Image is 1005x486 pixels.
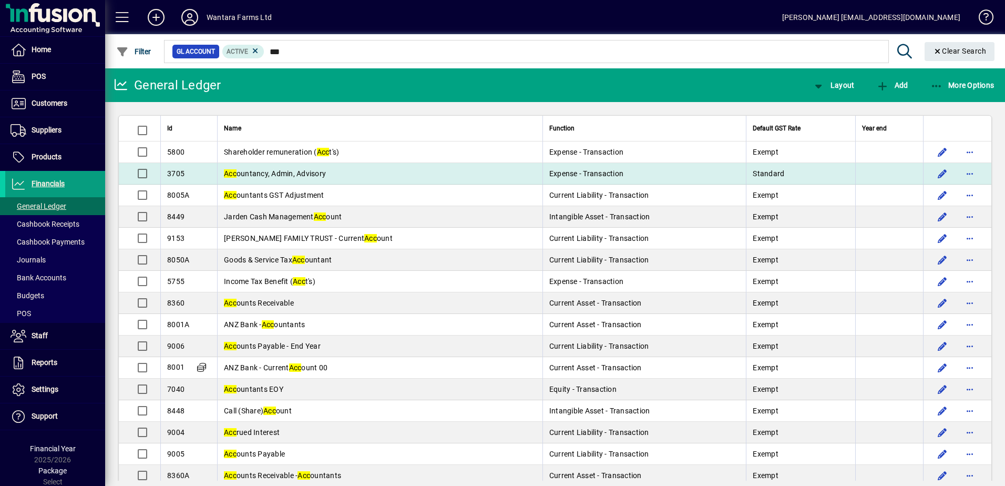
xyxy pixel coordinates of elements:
[961,316,978,333] button: More options
[11,202,66,210] span: General Ledger
[224,299,237,307] em: Acc
[30,444,76,453] span: Financial Year
[5,233,105,251] a: Cashbook Payments
[5,64,105,90] a: POS
[224,320,305,329] span: ANZ Bank - ountants
[934,187,951,204] button: Edit
[925,42,995,61] button: Clear
[961,338,978,355] button: More options
[364,234,377,242] em: Acc
[549,169,623,178] span: Expense - Transaction
[549,450,649,458] span: Current Liability - Transaction
[876,81,908,89] span: Add
[753,342,778,350] span: Exempt
[167,363,184,371] span: 8001
[224,342,321,350] span: ounts Payable - End Year
[224,428,237,437] em: Acc
[263,407,276,415] em: Acc
[934,381,951,398] button: Edit
[167,212,184,221] span: 8449
[934,467,951,484] button: Edit
[32,179,65,188] span: Financials
[961,402,978,419] button: More options
[549,277,623,286] span: Expense - Transaction
[753,148,778,156] span: Exempt
[167,342,184,350] span: 9006
[32,412,58,420] span: Support
[32,385,58,393] span: Settings
[32,358,57,367] span: Reports
[862,123,887,134] span: Year end
[5,269,105,287] a: Bank Accounts
[32,99,67,107] span: Customers
[293,277,305,286] em: Acc
[753,471,778,480] span: Exempt
[549,234,649,242] span: Current Liability - Transaction
[753,234,778,242] span: Exempt
[224,471,341,480] span: ounts Receivable - ountants
[32,153,61,161] span: Products
[5,117,105,144] a: Suppliers
[167,450,184,458] span: 9005
[549,385,617,393] span: Equity - Transaction
[224,234,393,242] span: [PERSON_NAME] FAMILY TRUST - Current ount
[167,277,184,286] span: 5755
[167,148,184,156] span: 5800
[224,385,283,393] span: ountants EOY
[961,187,978,204] button: More options
[167,299,184,307] span: 8360
[224,191,237,199] em: Acc
[224,123,241,134] span: Name
[753,407,778,415] span: Exempt
[753,299,778,307] span: Exempt
[549,320,642,329] span: Current Asset - Transaction
[167,407,184,415] span: 8448
[5,287,105,305] a: Budgets
[961,295,978,311] button: More options
[167,234,184,242] span: 9153
[549,428,649,437] span: Current Liability - Transaction
[177,46,215,57] span: GL Account
[224,450,285,458] span: ounts Payable
[224,471,237,480] em: Acc
[224,212,342,221] span: Jarden Cash Management ount
[753,363,778,372] span: Exempt
[934,251,951,268] button: Edit
[224,123,536,134] div: Name
[224,169,326,178] span: ountancy, Admin, Advisory
[961,165,978,182] button: More options
[113,77,221,94] div: General Ledger
[5,403,105,430] a: Support
[11,274,66,282] span: Bank Accounts
[753,169,784,178] span: Standard
[224,169,237,178] em: Acc
[961,208,978,225] button: More options
[933,47,987,55] span: Clear Search
[224,299,294,307] span: ounts Receivable
[753,212,778,221] span: Exempt
[224,428,280,437] span: rued Interest
[753,450,778,458] span: Exempt
[173,8,207,27] button: Profile
[167,123,172,134] span: Id
[934,165,951,182] button: Edit
[874,76,910,95] button: Add
[5,37,105,63] a: Home
[549,123,575,134] span: Function
[5,144,105,170] a: Products
[961,359,978,376] button: More options
[753,256,778,264] span: Exempt
[961,381,978,398] button: More options
[11,256,46,264] span: Journals
[139,8,173,27] button: Add
[262,320,274,329] em: Acc
[11,220,79,228] span: Cashbook Receipts
[167,385,184,393] span: 7040
[930,81,994,89] span: More Options
[207,9,272,26] div: Wantara Farms Ltd
[934,359,951,376] button: Edit
[549,148,623,156] span: Expense - Transaction
[5,377,105,403] a: Settings
[224,148,339,156] span: Shareholder remuneration ( t's)
[961,424,978,441] button: More options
